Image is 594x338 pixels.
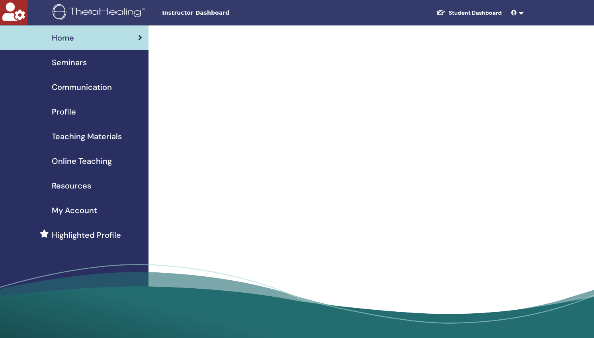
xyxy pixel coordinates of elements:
[52,130,122,142] span: Teaching Materials
[52,229,121,241] span: Highlighted Profile
[52,56,87,68] span: Seminars
[52,32,74,44] span: Home
[162,9,281,17] span: Instructor Dashboard
[53,4,148,22] img: logo.png
[52,81,112,93] span: Communication
[52,180,91,192] span: Resources
[436,9,445,16] img: graduation-cap-white.svg
[52,155,112,167] span: Online Teaching
[52,106,76,118] span: Profile
[430,6,508,20] a: Student Dashboard
[52,204,97,216] span: My Account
